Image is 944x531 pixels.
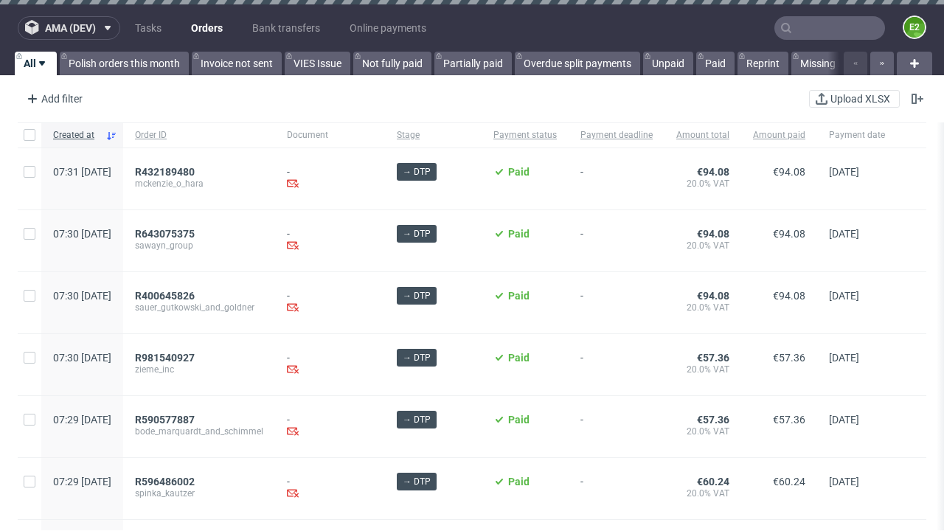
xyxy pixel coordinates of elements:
[287,228,373,254] div: -
[829,228,859,240] span: [DATE]
[773,166,805,178] span: €94.08
[676,364,729,375] span: 20.0% VAT
[135,352,198,364] a: R981540927
[403,413,431,426] span: → DTP
[696,52,735,75] a: Paid
[403,289,431,302] span: → DTP
[676,178,729,190] span: 20.0% VAT
[737,52,788,75] a: Reprint
[697,166,729,178] span: €94.08
[580,166,653,192] span: -
[809,90,900,108] button: Upload XLSX
[135,228,198,240] a: R643075375
[135,476,198,487] a: R596486002
[773,476,805,487] span: €60.24
[434,52,512,75] a: Partially paid
[697,290,729,302] span: €94.08
[135,414,198,426] a: R590577887
[580,228,653,254] span: -
[829,166,859,178] span: [DATE]
[287,414,373,440] div: -
[135,228,195,240] span: R643075375
[773,352,805,364] span: €57.36
[135,129,263,142] span: Order ID
[580,290,653,316] span: -
[493,129,557,142] span: Payment status
[829,414,859,426] span: [DATE]
[182,16,232,40] a: Orders
[135,426,263,437] span: bode_marquardt_and_schimmel
[126,16,170,40] a: Tasks
[135,364,263,375] span: zieme_inc
[397,129,470,142] span: Stage
[135,487,263,499] span: spinka_kautzer
[21,87,86,111] div: Add filter
[135,302,263,313] span: sauer_gutkowski_and_goldner
[508,476,530,487] span: Paid
[580,414,653,440] span: -
[643,52,693,75] a: Unpaid
[697,476,729,487] span: €60.24
[773,414,805,426] span: €57.36
[53,414,111,426] span: 07:29 [DATE]
[135,290,195,302] span: R400645826
[135,476,195,487] span: R596486002
[353,52,431,75] a: Not fully paid
[135,178,263,190] span: mckenzie_o_hara
[827,94,893,104] span: Upload XLSX
[135,352,195,364] span: R981540927
[135,166,198,178] a: R432189480
[676,302,729,313] span: 20.0% VAT
[287,476,373,502] div: -
[403,475,431,488] span: → DTP
[508,228,530,240] span: Paid
[135,240,263,251] span: sawayn_group
[508,414,530,426] span: Paid
[53,166,111,178] span: 07:31 [DATE]
[135,414,195,426] span: R590577887
[403,227,431,240] span: → DTP
[403,165,431,178] span: → DTP
[15,52,57,75] a: All
[508,352,530,364] span: Paid
[287,290,373,316] div: -
[192,52,282,75] a: Invoice not sent
[791,52,878,75] a: Missing invoice
[53,129,100,142] span: Created at
[676,487,729,499] span: 20.0% VAT
[53,476,111,487] span: 07:29 [DATE]
[508,166,530,178] span: Paid
[18,16,120,40] button: ama (dev)
[341,16,435,40] a: Online payments
[697,228,729,240] span: €94.08
[829,352,859,364] span: [DATE]
[676,240,729,251] span: 20.0% VAT
[773,290,805,302] span: €94.08
[904,17,925,38] figcaption: e2
[829,129,885,142] span: Payment date
[53,228,111,240] span: 07:30 [DATE]
[829,476,859,487] span: [DATE]
[53,352,111,364] span: 07:30 [DATE]
[580,476,653,502] span: -
[45,23,96,33] span: ama (dev)
[515,52,640,75] a: Overdue split payments
[773,228,805,240] span: €94.08
[135,166,195,178] span: R432189480
[697,352,729,364] span: €57.36
[287,166,373,192] div: -
[697,414,729,426] span: €57.36
[287,352,373,378] div: -
[285,52,350,75] a: VIES Issue
[243,16,329,40] a: Bank transfers
[508,290,530,302] span: Paid
[676,129,729,142] span: Amount total
[676,426,729,437] span: 20.0% VAT
[753,129,805,142] span: Amount paid
[403,351,431,364] span: → DTP
[135,290,198,302] a: R400645826
[53,290,111,302] span: 07:30 [DATE]
[829,290,859,302] span: [DATE]
[60,52,189,75] a: Polish orders this month
[580,352,653,378] span: -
